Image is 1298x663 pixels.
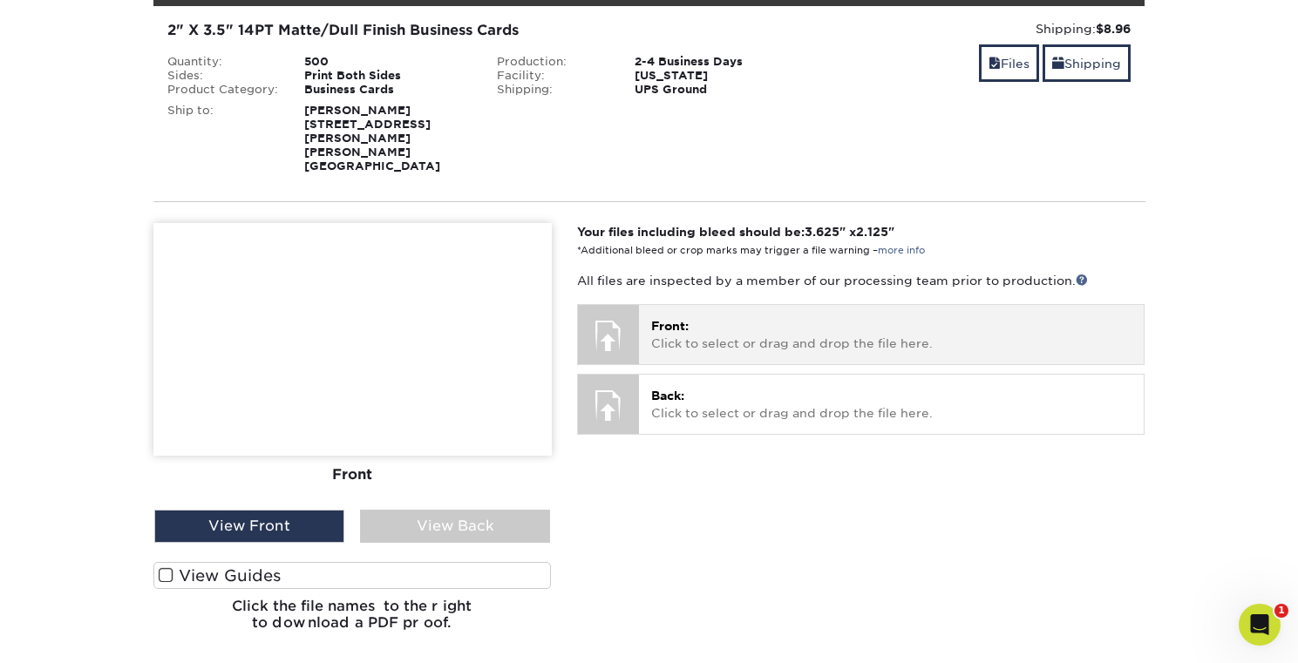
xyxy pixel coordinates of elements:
div: Ship to: [154,104,292,173]
strong: [PERSON_NAME] [STREET_ADDRESS][PERSON_NAME] [PERSON_NAME][GEOGRAPHIC_DATA] [304,104,440,173]
label: View Guides [153,562,552,589]
span: Back: [651,389,684,403]
div: Production: [484,55,622,69]
strong: $8.96 [1096,22,1131,36]
strong: Your files including bleed should be: " x " [577,225,894,239]
div: 2" X 3.5" 14PT Matte/Dull Finish Business Cards [167,20,801,41]
div: View Back [360,510,550,543]
span: Front: [651,319,689,333]
div: Product Category: [154,83,292,97]
iframe: Intercom live chat [1239,604,1281,646]
p: Click to select or drag and drop the file here. [651,387,1132,423]
div: Sides: [154,69,292,83]
span: 2.125 [856,225,888,239]
div: 2-4 Business Days [622,55,814,69]
div: 500 [291,55,484,69]
span: files [989,57,1001,71]
div: Front [153,456,552,494]
div: Facility: [484,69,622,83]
a: more info [878,245,925,256]
span: 1 [1274,604,1288,618]
div: Shipping: [484,83,622,97]
span: shipping [1052,57,1064,71]
div: [US_STATE] [622,69,814,83]
p: All files are inspected by a member of our processing team prior to production. [577,272,1145,289]
small: *Additional bleed or crop marks may trigger a file warning – [577,245,925,256]
a: Files [979,44,1039,82]
div: Shipping: [827,20,1132,37]
h6: Click the file names to the right to download a PDF proof. [153,598,552,645]
div: Business Cards [291,83,484,97]
div: Print Both Sides [291,69,484,83]
div: Quantity: [154,55,292,69]
div: View Front [154,510,344,543]
span: 3.625 [805,225,839,239]
iframe: Google Customer Reviews [4,610,148,657]
p: Click to select or drag and drop the file here. [651,317,1132,353]
a: Shipping [1043,44,1131,82]
div: UPS Ground [622,83,814,97]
